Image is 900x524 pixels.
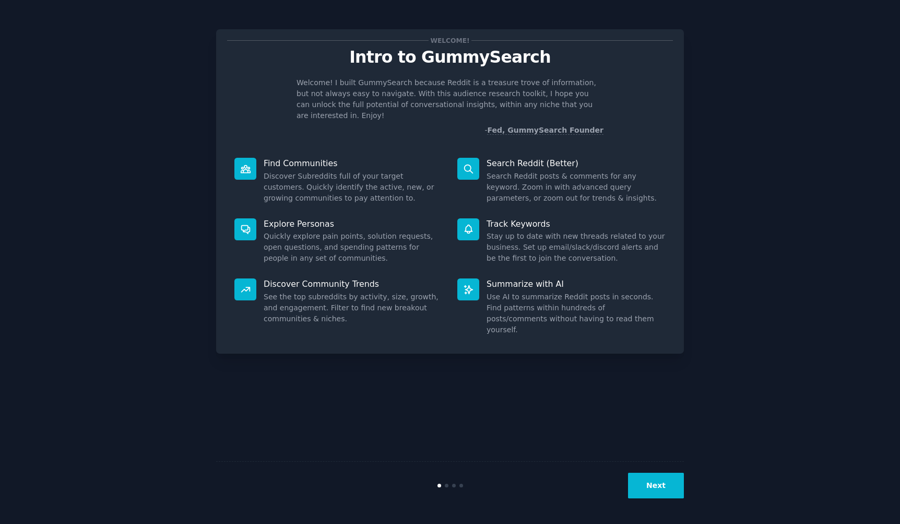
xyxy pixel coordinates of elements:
[487,158,666,169] p: Search Reddit (Better)
[264,218,443,229] p: Explore Personas
[628,473,684,498] button: Next
[297,77,603,121] p: Welcome! I built GummySearch because Reddit is a treasure trove of information, but not always ea...
[264,231,443,264] dd: Quickly explore pain points, solution requests, open questions, and spending patterns for people ...
[429,35,471,46] span: Welcome!
[487,218,666,229] p: Track Keywords
[487,292,666,335] dd: Use AI to summarize Reddit posts in seconds. Find patterns within hundreds of posts/comments with...
[264,171,443,204] dd: Discover Subreddits full of your target customers. Quickly identify the active, new, or growing c...
[487,231,666,264] dd: Stay up to date with new threads related to your business. Set up email/slack/discord alerts and ...
[487,171,666,204] dd: Search Reddit posts & comments for any keyword. Zoom in with advanced query parameters, or zoom o...
[264,278,443,289] p: Discover Community Trends
[487,278,666,289] p: Summarize with AI
[227,48,673,66] p: Intro to GummySearch
[484,125,603,136] div: -
[487,126,603,135] a: Fed, GummySearch Founder
[264,158,443,169] p: Find Communities
[264,292,443,324] dd: See the top subreddits by activity, size, growth, and engagement. Filter to find new breakout com...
